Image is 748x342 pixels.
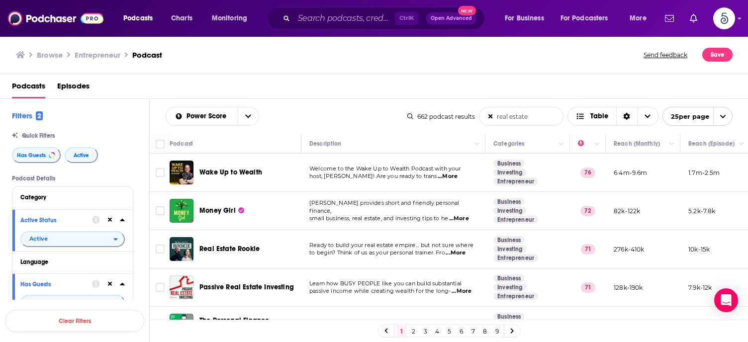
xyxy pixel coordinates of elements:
[396,325,406,337] a: 1
[614,138,660,150] div: Reach (Monthly)
[20,217,86,224] div: Active Status
[170,138,193,150] div: Podcast
[199,244,260,254] a: Real Estate Rookie
[132,50,162,60] h3: Podcast
[123,11,153,25] span: Podcasts
[170,161,193,184] a: Wake Up to Wealth
[438,172,458,180] span: ...More
[165,10,198,26] a: Charts
[116,10,166,26] button: open menu
[426,12,476,24] button: Open AdvancedNew
[20,231,125,247] h2: filter dropdown
[309,138,341,150] div: Description
[408,325,418,337] a: 2
[20,278,92,290] button: Has Guests
[493,292,538,300] a: Entrepreneur
[20,295,125,311] h2: filter dropdown
[20,281,86,288] div: Has Guests
[591,138,603,150] button: Column Actions
[581,244,595,254] p: 71
[616,107,637,125] div: Sort Direction
[170,237,193,261] img: Real Estate Rookie
[199,168,262,177] a: Wake Up to Wealth
[554,10,623,26] button: open menu
[20,214,92,226] button: Active Status
[641,48,690,62] button: Send feedback
[713,7,735,29] img: User Profile
[12,78,45,98] span: Podcasts
[662,107,733,126] button: open menu
[309,165,461,172] span: Welcome to the Wake Up to Wealth Podcast with your
[590,113,608,120] span: Table
[170,199,193,223] img: Money Girl
[493,160,525,168] a: Business
[493,245,527,253] a: Investing
[452,287,471,295] span: ...More
[309,318,462,325] span: [PERSON_NAME] from Master Money reveals all of his
[468,325,478,337] a: 7
[493,177,538,185] a: Entrepreneur
[493,207,527,215] a: Investing
[578,138,592,150] div: Power Score
[480,325,490,337] a: 8
[199,316,298,336] a: The Personal Finance Podcast
[199,282,294,292] a: Passive Real Estate Investing
[20,258,118,265] div: Language
[65,147,98,163] button: Active
[686,10,701,27] a: Show notifications dropdown
[493,138,524,150] div: Categories
[166,113,238,120] button: open menu
[37,50,63,60] a: Browse
[493,216,538,224] a: Entrepreneur
[199,206,236,215] span: Money Girl
[156,206,165,215] span: Toggle select row
[663,109,709,124] span: 25 per page
[471,138,483,150] button: Column Actions
[505,11,544,25] span: For Business
[580,168,595,177] p: 76
[580,206,595,216] p: 72
[156,283,165,292] span: Toggle select row
[57,78,90,98] a: Episodes
[74,153,89,158] span: Active
[309,249,445,256] span: to begin? Think of us as your personal trainer. Fro
[20,256,125,268] button: Language
[20,191,125,203] button: Category
[156,168,165,177] span: Toggle select row
[432,325,442,337] a: 4
[581,282,595,292] p: 71
[20,231,125,247] button: open menu
[614,245,645,254] p: 276k-410k
[276,7,494,30] div: Search podcasts, credits, & more...
[17,153,46,158] span: Has Guests
[12,175,133,182] p: Podcast Details
[12,147,61,163] button: Has Guests
[713,7,735,29] span: Logged in as Spiral5-G2
[420,325,430,337] a: 3
[688,207,716,215] p: 5.2k-7.8k
[22,132,55,139] span: Quick Filters
[156,245,165,254] span: Toggle select row
[614,283,643,292] p: 128k-190k
[493,283,527,291] a: Investing
[199,316,269,335] span: The Personal Finance Podcast
[431,16,472,21] span: Open Advanced
[688,169,720,177] p: 1.7m-2.5m
[688,138,735,150] div: Reach (Episode)
[561,11,608,25] span: For Podcasters
[187,113,230,120] span: Power Score
[199,206,244,216] a: Money Girl
[713,7,735,29] button: Show profile menu
[493,236,525,244] a: Business
[170,275,193,299] img: Passive Real Estate Investing
[170,314,193,338] img: The Personal Finance Podcast
[623,10,659,26] button: open menu
[309,280,462,287] span: Learn how BUSY PEOPLE like you can build substantial
[8,9,103,28] img: Podchaser - Follow, Share and Rate Podcasts
[666,138,678,150] button: Column Actions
